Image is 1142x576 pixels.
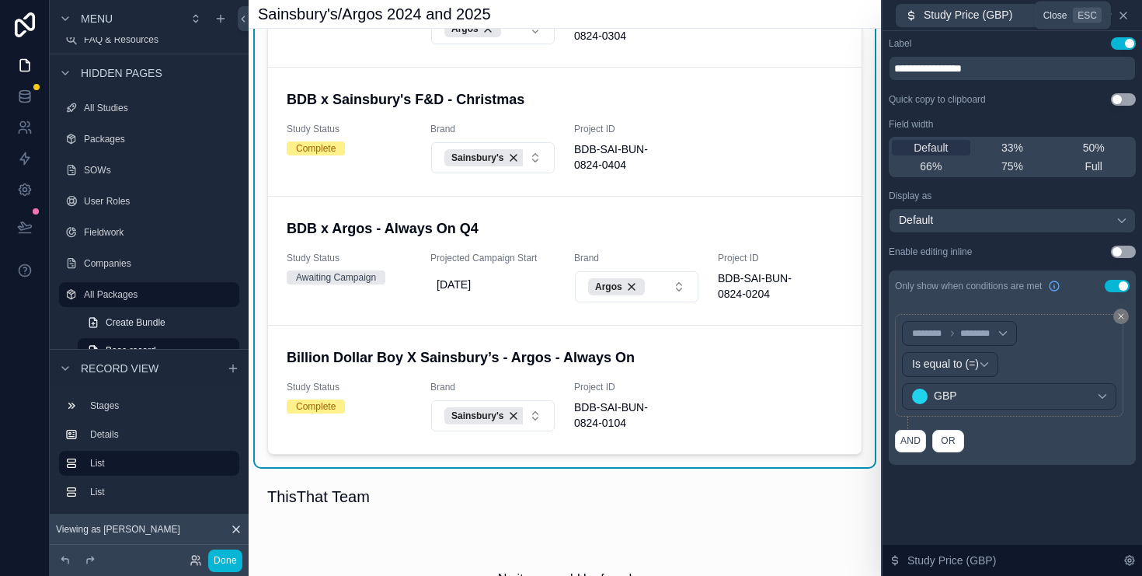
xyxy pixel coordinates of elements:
[84,257,236,270] label: Companies
[934,389,957,403] span: GBP
[1001,159,1023,174] span: 75%
[84,164,236,176] label: SOWs
[574,381,699,393] span: Project ID
[59,251,239,276] a: Companies
[431,142,555,173] button: Select Button
[90,400,233,412] label: Stages
[56,523,180,536] span: Viewing as [PERSON_NAME]
[258,3,491,25] h1: Sainsbury's/Argos 2024 and 2025
[81,65,162,81] span: Hidden pages
[1001,140,1023,155] span: 33%
[268,67,862,196] a: BDB x Sainsbury's F&D - ChristmasStudy StatusCompleteBrandSelect ButtonProject IDBDB-SAI-BUN-0824...
[595,281,622,293] span: Argos
[268,325,862,454] a: Billion Dollar Boy X Sainsbury’s - Argos - Always OnStudy StatusCompleteBrandSelect ButtonProject...
[889,208,1136,233] button: Default
[287,252,412,264] span: Study Status
[932,430,964,452] button: OR
[59,127,239,152] a: Packages
[574,123,699,135] span: Project ID
[451,152,504,164] span: Sainsbury's
[444,20,501,37] button: Unselect 136
[287,381,412,393] span: Study Status
[914,140,948,155] span: Default
[90,428,233,441] label: Details
[84,226,236,239] label: Fieldwork
[59,189,239,214] a: User Roles
[59,27,239,52] a: FAQ & Resources
[938,435,959,447] span: OR
[78,310,239,335] a: Create Bundle
[50,386,249,520] div: scrollable content
[902,383,1116,410] button: GBP
[437,277,549,292] span: [DATE]
[296,400,336,414] div: Complete
[451,23,479,35] span: Argos
[268,196,862,325] a: BDB x Argos - Always On Q4Study StatusAwaiting CampaignProjected Campaign Start[DATE]BrandSelect ...
[912,358,979,372] span: Is equal to (=)
[889,118,933,131] label: Field width
[59,220,239,245] a: Fieldwork
[899,214,933,228] span: Default
[430,123,555,135] span: Brand
[924,9,1012,23] span: Study Price (GBP)
[430,381,555,393] span: Brand
[208,550,242,572] button: Done
[84,133,236,145] label: Packages
[59,158,239,183] a: SOWs
[84,195,236,208] label: User Roles
[296,141,336,155] div: Complete
[287,347,843,368] h4: Billion Dollar Boy X Sainsbury’s - Argos - Always On
[588,278,645,295] button: Unselect 136
[287,123,412,135] span: Study Status
[444,407,527,424] button: Unselect 109
[895,430,926,452] button: AND
[90,486,233,498] label: List
[889,93,986,106] div: Quick copy to clipboard
[718,271,843,302] span: BDB-SAI-BUN-0824-0204
[889,246,972,258] div: Enable editing inline
[84,102,236,114] label: All Studies
[431,400,555,431] button: Select Button
[81,361,158,376] span: Record view
[895,3,1074,28] button: Study Price (GBP)
[889,190,931,202] label: Display as
[451,410,504,422] span: Sainsbury's
[902,352,998,377] button: Is equal to (=)
[444,149,527,166] button: Unselect 109
[895,280,1042,292] span: Only show when conditions are met
[106,344,156,357] span: Base record
[431,13,555,44] button: Select Button
[574,252,699,264] span: Brand
[90,457,227,470] label: List
[907,553,996,568] span: Study Price (GBP)
[59,282,239,307] a: All Packages
[1085,159,1102,174] span: Full
[106,316,165,329] span: Create Bundle
[574,141,699,173] span: BDB-SAI-BUN-0824-0404
[84,288,230,301] label: All Packages
[920,159,942,174] span: 66%
[84,33,236,46] label: FAQ & Resources
[78,338,239,363] a: Base record
[287,89,843,110] h4: BDB x Sainsbury's F&D - Christmas
[430,252,555,264] span: Projected Campaign Start
[81,11,113,26] span: Menu
[718,252,843,264] span: Project ID
[59,96,239,120] a: All Studies
[1043,9,1067,22] span: Close
[1083,140,1105,155] span: 50%
[889,37,911,50] div: Label
[296,271,376,285] div: Awaiting Campaign
[574,400,699,431] span: BDB-SAI-BUN-0824-0104
[287,218,843,239] h4: BDB x Argos - Always On Q4
[575,271,698,302] button: Select Button
[1074,9,1100,22] span: Esc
